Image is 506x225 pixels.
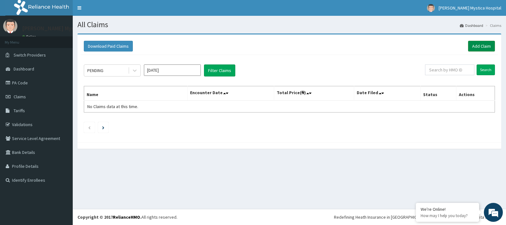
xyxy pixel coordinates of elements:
[204,64,235,76] button: Filter Claims
[88,125,91,130] a: Previous page
[421,213,474,218] p: How may I help you today?
[3,154,120,176] textarea: Type your message and hit 'Enter'
[421,206,474,212] div: We're Online!
[144,64,201,76] input: Select Month and Year
[14,66,34,72] span: Dashboard
[37,70,87,134] span: We're online!
[87,67,103,74] div: PENDING
[102,125,104,130] a: Next page
[33,35,106,44] div: Chat with us now
[477,64,495,75] input: Search
[427,4,435,12] img: User Image
[460,23,483,28] a: Dashboard
[22,34,37,39] a: Online
[439,5,501,11] span: [PERSON_NAME] Mystica Hospital
[14,108,25,113] span: Tariffs
[484,23,501,28] li: Claims
[77,214,141,220] strong: Copyright © 2017 .
[104,3,119,18] div: Minimize live chat window
[188,86,274,101] th: Encounter Date
[84,86,188,101] th: Name
[3,19,17,33] img: User Image
[334,214,501,220] div: Redefining Heath Insurance in [GEOGRAPHIC_DATA] using Telemedicine and Data Science!
[22,26,106,31] p: [PERSON_NAME] Mystica Hospital
[420,86,456,101] th: Status
[87,104,138,109] span: No Claims data at this time.
[274,86,354,101] th: Total Price(₦)
[468,41,495,52] a: Add Claim
[354,86,421,101] th: Date Filed
[425,64,475,75] input: Search by HMO ID
[84,41,133,52] button: Download Paid Claims
[113,214,140,220] a: RelianceHMO
[14,94,26,100] span: Claims
[14,52,46,58] span: Switch Providers
[456,86,495,101] th: Actions
[77,21,501,29] h1: All Claims
[12,32,26,47] img: d_794563401_company_1708531726252_794563401
[73,209,506,225] footer: All rights reserved.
